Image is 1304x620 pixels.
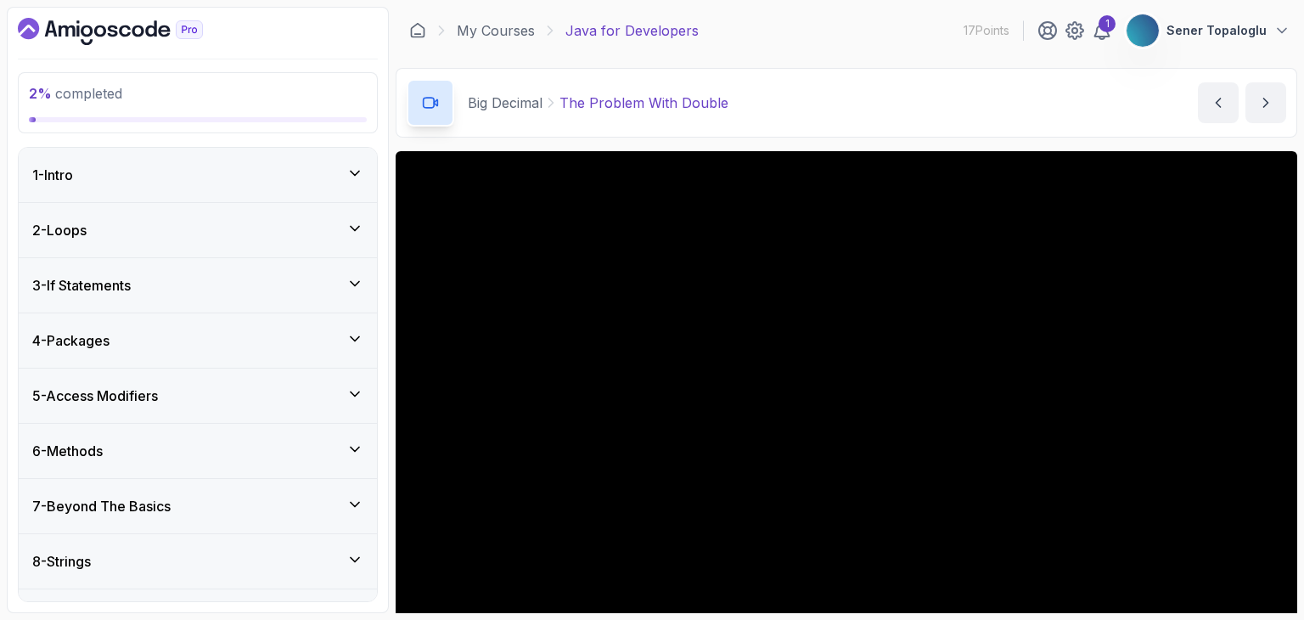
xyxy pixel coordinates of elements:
span: completed [29,85,122,102]
button: 3-If Statements [19,258,377,313]
p: Sener Topaloglu [1166,22,1267,39]
h3: 6 - Methods [32,441,103,461]
h3: 4 - Packages [32,330,110,351]
h3: 1 - Intro [32,165,73,185]
h3: 7 - Beyond The Basics [32,496,171,516]
p: Java for Developers [565,20,699,41]
span: 2 % [29,85,52,102]
button: 7-Beyond The Basics [19,479,377,533]
h3: 8 - Strings [32,551,91,572]
button: 6-Methods [19,424,377,478]
button: 4-Packages [19,313,377,368]
button: 2-Loops [19,203,377,257]
button: previous content [1198,82,1239,123]
button: 1-Intro [19,148,377,202]
a: My Courses [457,20,535,41]
button: next content [1245,82,1286,123]
button: 8-Strings [19,534,377,589]
p: 17 Points [964,22,1009,39]
p: The Problem With Double [559,93,728,113]
button: 5-Access Modifiers [19,369,377,423]
button: user profile imageSener Topaloglu [1126,14,1290,48]
h3: 3 - If Statements [32,275,131,296]
a: Dashboard [409,22,426,39]
h3: 2 - Loops [32,220,87,240]
h3: 5 - Access Modifiers [32,386,158,406]
p: Big Decimal [468,93,542,113]
a: Dashboard [18,18,242,45]
a: 1 [1092,20,1112,41]
div: 1 [1099,15,1116,32]
img: user profile image [1127,14,1159,47]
